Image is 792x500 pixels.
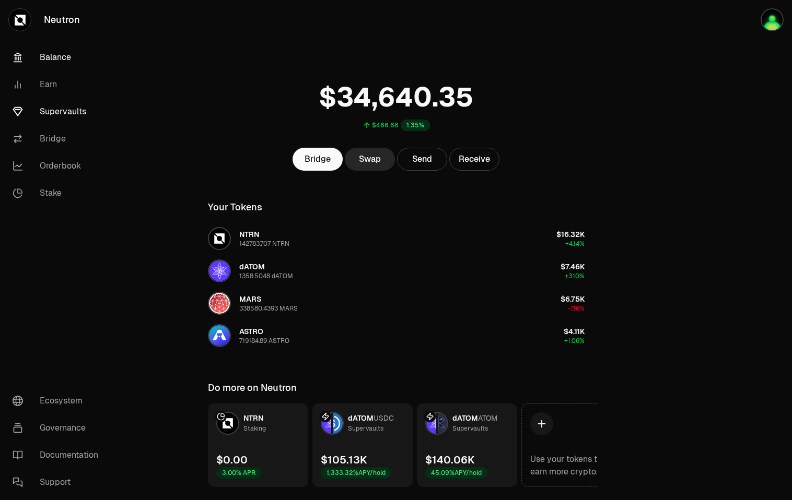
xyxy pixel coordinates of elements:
span: dATOM [452,413,478,423]
button: dATOM LogodATOM1358.5048 dATOM$7.46K+3.10% [202,255,591,287]
div: Staking [243,423,266,434]
a: Documentation [4,442,113,469]
span: +3.10% [565,272,585,280]
a: NTRN LogoNTRNStaking$0.003.00% APR [208,403,308,487]
div: $466.68 [372,121,399,129]
div: Do more on Neutron [208,380,297,395]
img: MARS Logo [209,293,230,314]
button: ASTRO LogoASTRO719184.89 ASTRO$4.11K+1.06% [202,320,591,351]
a: Ecosystem [4,387,113,414]
span: -7.16% [567,304,585,313]
span: ASTRO [239,327,263,336]
div: 1.35% [401,120,430,131]
a: Earn [4,71,113,98]
a: Stake [4,180,113,207]
img: NTRN Logo [209,228,230,249]
img: dATOM Logo [426,413,436,434]
a: Bridge [293,148,343,171]
div: 1,333.32% APY/hold [321,467,391,479]
span: ATOM [478,413,497,423]
img: brainKID [761,8,784,31]
img: dATOM Logo [209,260,230,281]
div: Use your tokens to earn more crypto. [530,453,613,478]
img: NTRN Logo [217,413,238,434]
a: Orderbook [4,152,113,180]
div: 719184.89 ASTRO [239,337,289,345]
div: Supervaults [452,423,488,434]
a: Use your tokens to earn more crypto. [521,403,622,487]
span: dATOM [348,413,374,423]
a: Swap [345,148,395,171]
button: NTRN LogoNTRN142783.707 NTRN$16.32K+4.14% [202,223,591,254]
img: ASTRO Logo [209,325,230,346]
span: $7.46K [561,262,585,271]
button: Send [397,148,447,171]
a: Support [4,469,113,496]
div: 3.00% APR [216,467,261,479]
span: NTRN [239,230,259,239]
span: NTRN [243,413,263,423]
span: USDC [374,413,394,423]
button: Receive [449,148,499,171]
img: dATOM Logo [322,413,331,434]
span: +4.14% [565,240,585,248]
a: Balance [4,44,113,71]
a: dATOM LogoATOM LogodATOMATOMSupervaults$140.06K45.09%APY/hold [417,403,517,487]
div: 142783.707 NTRN [239,240,289,248]
span: $6.75K [561,294,585,304]
div: $0.00 [216,453,248,467]
span: $4.11K [564,327,585,336]
img: ATOM Logo [438,413,447,434]
span: MARS [239,294,261,304]
div: Supervaults [348,423,383,434]
span: $16.32K [556,230,585,239]
div: 45.09% APY/hold [425,467,487,479]
a: Supervaults [4,98,113,125]
div: 338580.4393 MARS [239,304,298,313]
span: dATOM [239,262,265,271]
img: USDC Logo [333,413,343,434]
div: $105.13K [321,453,367,467]
a: Governance [4,414,113,442]
a: dATOM LogoUSDC LogodATOMUSDCSupervaults$105.13K1,333.32%APY/hold [312,403,413,487]
a: Bridge [4,125,113,152]
div: 1358.5048 dATOM [239,272,293,280]
button: MARS LogoMARS338580.4393 MARS$6.75K-7.16% [202,288,591,319]
span: +1.06% [564,337,585,345]
div: $140.06K [425,453,474,467]
div: Your Tokens [208,200,262,215]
